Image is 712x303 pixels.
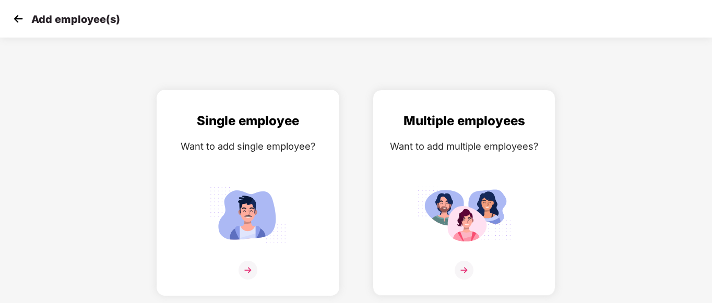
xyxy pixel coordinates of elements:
[384,111,544,131] div: Multiple employees
[201,182,295,247] img: svg+xml;base64,PHN2ZyB4bWxucz0iaHR0cDovL3d3dy53My5vcmcvMjAwMC9zdmciIGlkPSJTaW5nbGVfZW1wbG95ZWUiIH...
[31,13,120,26] p: Add employee(s)
[239,261,257,280] img: svg+xml;base64,PHN2ZyB4bWxucz0iaHR0cDovL3d3dy53My5vcmcvMjAwMC9zdmciIHdpZHRoPSIzNiIgaGVpZ2h0PSIzNi...
[168,111,328,131] div: Single employee
[10,11,26,27] img: svg+xml;base64,PHN2ZyB4bWxucz0iaHR0cDovL3d3dy53My5vcmcvMjAwMC9zdmciIHdpZHRoPSIzMCIgaGVpZ2h0PSIzMC...
[168,139,328,154] div: Want to add single employee?
[417,182,511,247] img: svg+xml;base64,PHN2ZyB4bWxucz0iaHR0cDovL3d3dy53My5vcmcvMjAwMC9zdmciIGlkPSJNdWx0aXBsZV9lbXBsb3llZS...
[384,139,544,154] div: Want to add multiple employees?
[455,261,473,280] img: svg+xml;base64,PHN2ZyB4bWxucz0iaHR0cDovL3d3dy53My5vcmcvMjAwMC9zdmciIHdpZHRoPSIzNiIgaGVpZ2h0PSIzNi...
